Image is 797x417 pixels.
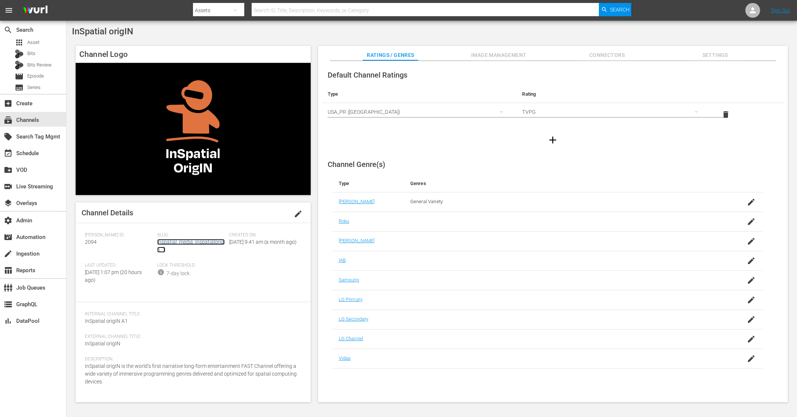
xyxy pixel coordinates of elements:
span: Created On: [229,232,298,238]
h4: Channel Logo [76,46,311,63]
span: Channels [4,116,13,124]
div: Bits [15,49,24,58]
span: InSpatial origIN A1 [85,318,128,324]
span: Ingestion [4,249,13,258]
span: Default Channel Ratings [328,71,407,79]
button: edit [289,205,307,223]
a: LG Channel [339,336,363,341]
a: inspatial_media_inspatialorigin_1 [157,239,225,253]
a: Samsung [339,277,359,283]
span: InSpatial origIN [85,341,120,346]
div: TVPG [522,102,705,122]
span: Admin [4,216,13,225]
a: [PERSON_NAME] [339,199,375,204]
span: Search [610,3,629,16]
th: Rating [516,85,711,103]
span: Schedule [4,149,13,158]
span: delete [721,110,730,119]
span: GraphQL [4,300,13,309]
span: InSpatial origIN [72,26,133,37]
img: InSpatial origIN [76,63,311,195]
th: Type [333,175,404,192]
span: InSpatial origIN is the world’s first narrative long-form entertainment FAST Channel offering a w... [85,363,297,384]
span: Internal Channel Title: [85,311,298,317]
span: Create [4,99,13,108]
span: Overlays [4,199,13,208]
button: delete [717,106,735,123]
table: simple table [322,85,784,126]
span: Slug: [157,232,226,238]
span: Series [27,84,41,91]
div: USA_PR ([GEOGRAPHIC_DATA]) [328,102,511,122]
span: edit [294,209,303,218]
span: [DATE] 9:41 am (a month ago) [229,239,297,245]
span: Search Tag Mgmt [4,132,13,141]
span: External Channel Title: [85,334,298,340]
button: Search [599,3,631,16]
span: Lock Threshold: [157,263,226,269]
span: [DATE] 1:07 pm (20 hours ago) [85,269,142,283]
span: Episode [15,72,24,81]
span: VOD [4,165,13,174]
span: Connectors [579,51,635,60]
img: ans4CAIJ8jUAAAAAAAAAAAAAAAAAAAAAAAAgQb4GAAAAAAAAAAAAAAAAAAAAAAAAJMjXAAAAAAAAAAAAAAAAAAAAAAAAgAT5G... [18,2,53,19]
div: 7-day lock [166,270,190,277]
span: Job Queues [4,283,13,292]
span: Channel Genre(s) [328,160,385,169]
th: Genres [404,175,715,192]
span: Automation [4,233,13,242]
div: Bits Review [15,61,24,69]
a: Vidaa [339,355,351,361]
span: info [157,269,165,276]
a: IAB [339,257,346,263]
span: [PERSON_NAME] ID: [85,232,153,238]
span: DataPool [4,317,13,325]
span: Episode [27,72,44,80]
a: Roku [339,218,349,224]
span: Settings [687,51,743,60]
a: [PERSON_NAME] [339,238,375,243]
span: Live Streaming [4,182,13,191]
span: Ratings / Genres [363,51,418,60]
span: Description: [85,356,298,362]
span: Asset [15,38,24,47]
span: 2094 [85,239,97,245]
span: Bits Review [27,61,52,69]
a: LG Primary [339,297,362,302]
span: Series [15,83,24,92]
span: Channel Details [82,208,133,217]
span: Asset [27,39,39,46]
span: menu [4,6,13,15]
span: Bits [27,50,35,57]
a: LG Secondary [339,316,369,322]
a: Sign Out [771,7,790,13]
span: Last Updated: [85,263,153,269]
span: Search [4,25,13,34]
span: Image Management [471,51,527,60]
span: Reports [4,266,13,275]
th: Type [322,85,517,103]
